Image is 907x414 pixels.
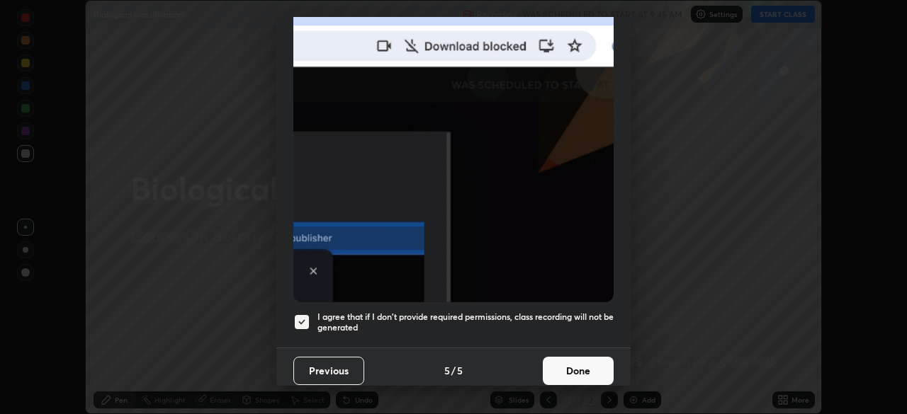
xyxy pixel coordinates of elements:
[317,311,614,333] h5: I agree that if I don't provide required permissions, class recording will not be generated
[543,357,614,385] button: Done
[457,363,463,378] h4: 5
[451,363,456,378] h4: /
[293,357,364,385] button: Previous
[444,363,450,378] h4: 5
